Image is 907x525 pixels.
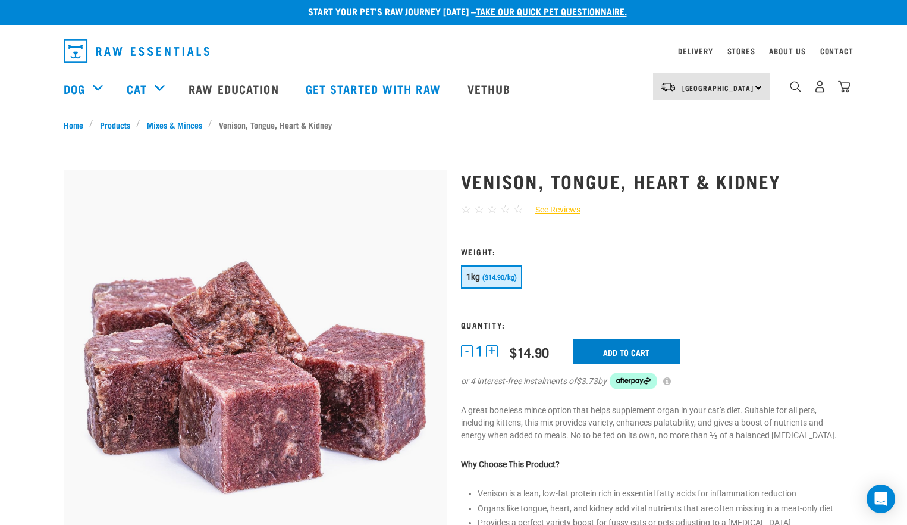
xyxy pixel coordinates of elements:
[500,202,510,216] span: ☆
[486,345,498,357] button: +
[678,49,713,53] a: Delivery
[461,170,844,192] h1: Venison, Tongue, Heart & Kidney
[576,375,598,387] span: $3.73
[461,265,522,289] button: 1kg ($14.90/kg)
[461,373,844,389] div: or 4 interest-free instalments of by
[456,65,526,112] a: Vethub
[93,118,136,131] a: Products
[54,35,853,68] nav: dropdown navigation
[610,373,657,389] img: Afterpay
[523,204,580,216] a: See Reviews
[790,81,801,92] img: home-icon-1@2x.png
[461,460,560,469] strong: Why Choose This Product?
[461,320,844,329] h3: Quantity:
[727,49,755,53] a: Stores
[478,502,844,515] li: Organs like tongue, heart, and kidney add vital nutrients that are often missing in a meat-only diet
[461,345,473,357] button: -
[814,80,826,93] img: user.png
[466,272,481,282] span: 1kg
[769,49,805,53] a: About Us
[64,118,844,131] nav: breadcrumbs
[64,39,209,63] img: Raw Essentials Logo
[660,82,676,92] img: van-moving.png
[573,339,680,364] input: Add to cart
[461,202,471,216] span: ☆
[478,487,844,500] li: Venison is a lean, low-fat protein rich in essential fatty acids for inflammation reduction
[294,65,456,112] a: Get started with Raw
[513,202,523,216] span: ☆
[177,65,293,112] a: Raw Education
[476,345,483,358] span: 1
[838,80,850,93] img: home-icon@2x.png
[474,202,484,216] span: ☆
[682,86,754,90] span: [GEOGRAPHIC_DATA]
[487,202,497,216] span: ☆
[482,274,517,282] span: ($14.90/kg)
[64,80,85,98] a: Dog
[867,485,895,513] div: Open Intercom Messenger
[127,80,147,98] a: Cat
[820,49,853,53] a: Contact
[461,404,844,442] p: A great boneless mince option that helps supplement organ in your cat’s diet. Suitable for all pe...
[510,345,549,360] div: $14.90
[140,118,208,131] a: Mixes & Minces
[476,8,627,14] a: take our quick pet questionnaire.
[461,247,844,256] h3: Weight:
[64,118,90,131] a: Home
